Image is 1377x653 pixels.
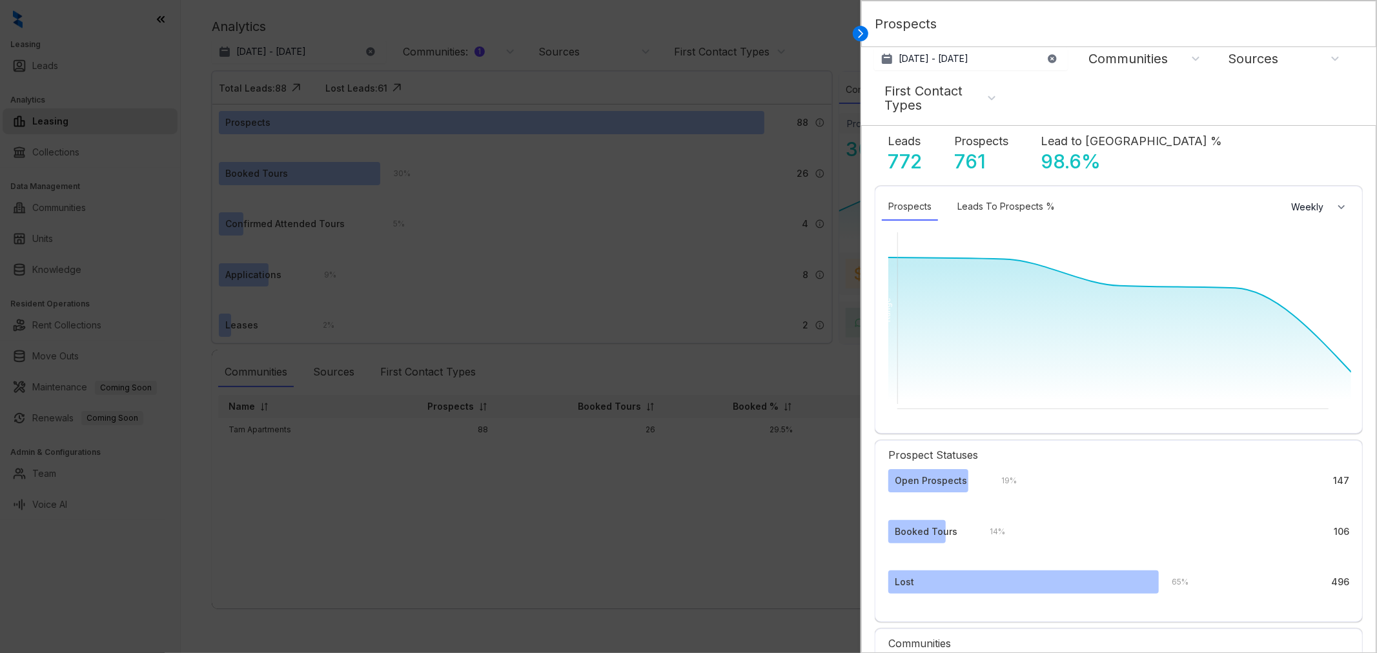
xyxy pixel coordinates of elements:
div: Communities [1088,52,1168,66]
div: 147 [1333,474,1349,488]
p: Prospects [875,14,937,43]
div: 496 [1331,575,1349,589]
span: Weekly [1291,201,1331,214]
p: 761 [954,150,986,173]
div: Prospect Statuses [888,441,1349,469]
div: 65 % [1159,575,1188,589]
div: Range [882,297,893,322]
p: Leads [888,132,921,150]
p: [DATE] - [DATE] [899,52,968,65]
div: Dates [882,416,1356,427]
div: Open Prospects [895,474,967,488]
div: Sources [1228,52,1278,66]
p: 772 [888,150,922,173]
div: Prospects [882,193,938,221]
div: 19 % [988,474,1017,488]
button: [DATE] - [DATE] [874,47,1068,70]
div: First Contact Types [884,84,989,112]
button: Weekly [1283,196,1356,219]
div: Booked Tours [895,525,957,539]
div: 106 [1334,525,1349,539]
div: Leads To Prospects % [951,193,1061,221]
p: Lead to [GEOGRAPHIC_DATA] % [1041,132,1222,150]
div: 14 % [977,525,1005,539]
p: 98.6 % [1041,150,1101,173]
p: Prospects [954,132,1008,150]
div: Lost [895,575,914,589]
